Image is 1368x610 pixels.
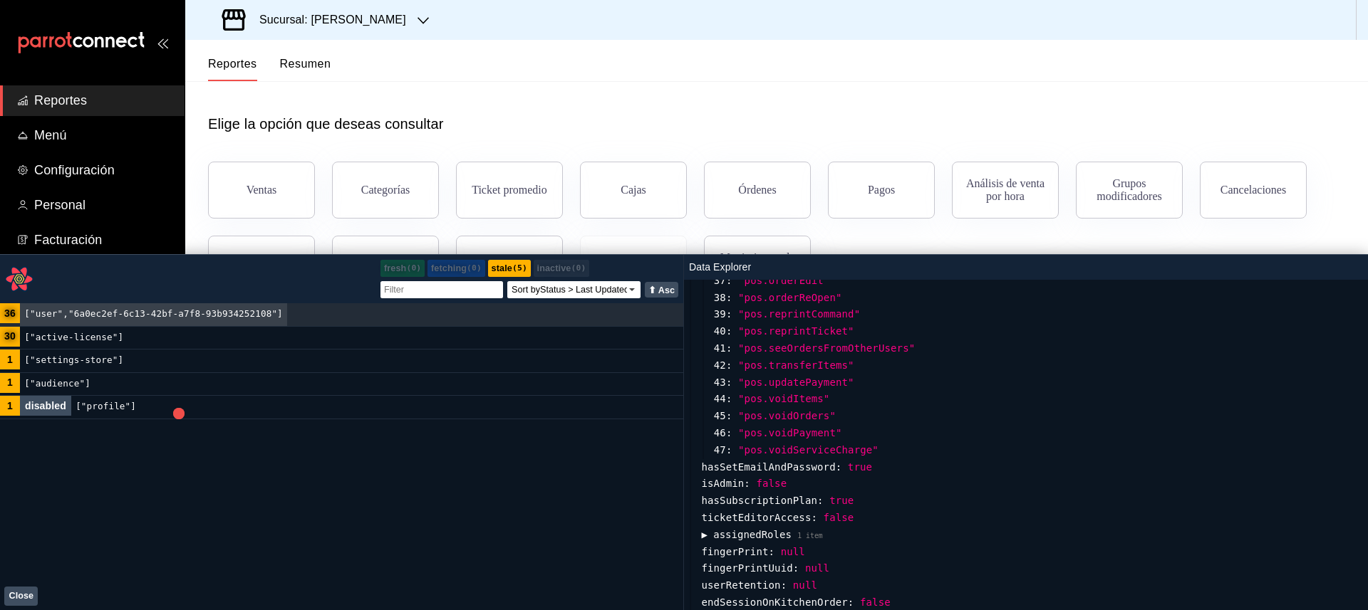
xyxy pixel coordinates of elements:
button: Análisis de venta por hora [952,162,1059,219]
span: isAdmin : [701,478,750,489]
code: ["profile"] [71,396,140,418]
span: "pos.updatePayment" [738,377,854,388]
button: Close React Query Devtools [5,265,33,293]
code: ["settings-store"] [20,349,128,372]
span: ▶ [701,527,707,544]
span: hasSubscriptionPlan : [701,495,823,506]
span: fingerPrint : [701,546,774,557]
h1: Elige la opción que deseas consultar [208,113,444,135]
span: Personal [34,196,173,215]
span: true [848,461,872,473]
button: Grupos modificadores [1076,162,1183,219]
button: Cajas [580,162,687,219]
code: ["active-license"] [20,327,128,349]
code: ["audience"] [20,373,95,395]
div: Data Explorer [684,255,1368,280]
h3: Sucursal: [PERSON_NAME] [248,11,406,28]
button: Movimientos de cajas [704,236,811,293]
span: Facturación [34,231,173,250]
div: navigation tabs [208,57,331,81]
span: null [781,546,805,557]
span: "pos.voidOrders" [738,410,836,421]
span: "pos.reprintCommand" [738,308,860,320]
div: Pagos [868,184,895,196]
span: userRetention : [701,579,787,591]
span: 46 : [714,427,732,438]
button: Contrata inventarios para ver este reporte [580,236,687,293]
div: Grupos modificadores [1085,177,1173,203]
code: ( 5 ) [512,262,527,274]
div: Cajas [621,184,646,196]
input: Filter by queryhash [380,281,503,298]
span: 44 : [714,393,732,404]
button: Ventas [208,162,315,219]
span: "pos.voidServiceCharge" [738,444,879,456]
code: ( 0 ) [571,262,586,274]
button: Resumen [280,57,331,81]
span: fingerPrintUuid : [701,562,799,574]
span: Configuración [34,161,173,180]
span: "pos.transferItems" [738,359,854,371]
div: disabled [20,396,71,416]
span: "pos.seeOrdersFromOtherUsers" [738,342,915,354]
span: hasSetEmailAndPassword : [701,461,841,473]
span: ticketEditorAccess : [701,512,817,523]
button: Close [4,587,38,606]
span: 40 : [714,325,732,337]
div: Categorías [361,184,410,196]
span: 37 : [714,275,732,286]
button: Órdenes [704,162,811,219]
span: "pos.voidPayment" [738,427,842,438]
span: Reportes [34,91,173,110]
span: "pos.orderEdit" [738,275,829,286]
span: 38 : [714,292,732,303]
span: 47 : [714,444,732,456]
span: 41 : [714,342,732,354]
span: "pos.reprintTicket" [738,325,854,337]
span: "pos.orderReOpen" [738,292,842,303]
button: Pagos [828,162,935,219]
code: ["user","6a0ec2ef-6c13-42bf-a7f8-93b934252108"] [20,303,287,325]
button: open_drawer_menu [157,37,168,48]
code: ( 0 ) [467,262,482,274]
span: null [793,579,817,591]
code: ( 0 ) [406,262,421,274]
div: Ventas [247,184,277,196]
span: fetching [427,260,485,277]
button: Datos de clientes [332,236,439,293]
span: true [829,495,854,506]
button: Categorías [332,162,439,219]
div: Movimientos de cajas [713,251,802,277]
span: stale [488,260,531,277]
span: 39 : [714,308,732,320]
button: Usuarios [456,236,563,293]
span: 43 : [714,377,732,388]
button: ⬆ Asc [645,282,678,298]
span: 1 item [797,532,822,540]
button: ▶ assignedRoles 1 item [701,527,822,544]
span: false [860,596,891,608]
span: Menú [34,126,173,145]
span: inactive [534,260,590,277]
button: Descuentos [208,236,315,293]
button: Cancelaciones [1200,162,1307,219]
div: Análisis de venta por hora [961,177,1050,203]
div: Cancelaciones [1221,184,1286,196]
button: Reportes [208,57,257,81]
button: Ticket promedio [456,162,563,219]
span: 42 : [714,359,732,371]
span: false [824,512,854,523]
span: endSessionOnKitchenOrder : [701,596,854,608]
span: "pos.voidItems" [738,393,829,404]
span: 45 : [714,410,732,421]
span: null [805,562,829,574]
select: Sort queries [507,281,641,298]
div: Órdenes [738,184,776,196]
div: Ticket promedio [472,184,547,196]
span: false [756,478,787,489]
span: fresh [380,260,425,277]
